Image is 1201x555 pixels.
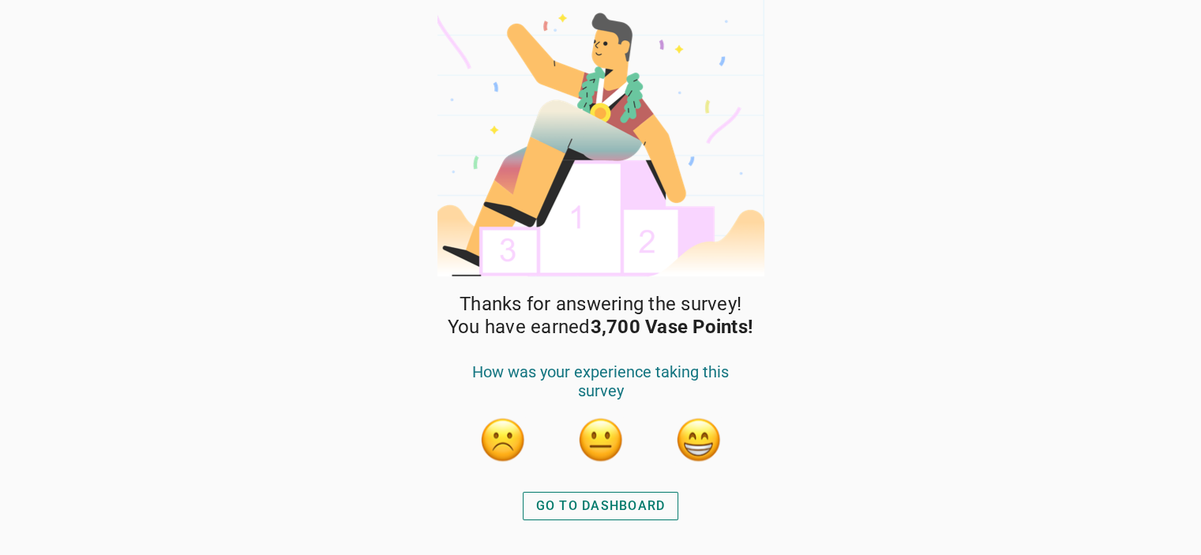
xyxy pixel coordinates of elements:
div: How was your experience taking this survey [454,362,748,416]
button: GO TO DASHBOARD [523,492,679,520]
div: GO TO DASHBOARD [536,497,666,516]
strong: 3,700 Vase Points! [591,316,754,338]
span: Thanks for answering the survey! [460,293,741,316]
span: You have earned [448,316,753,339]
